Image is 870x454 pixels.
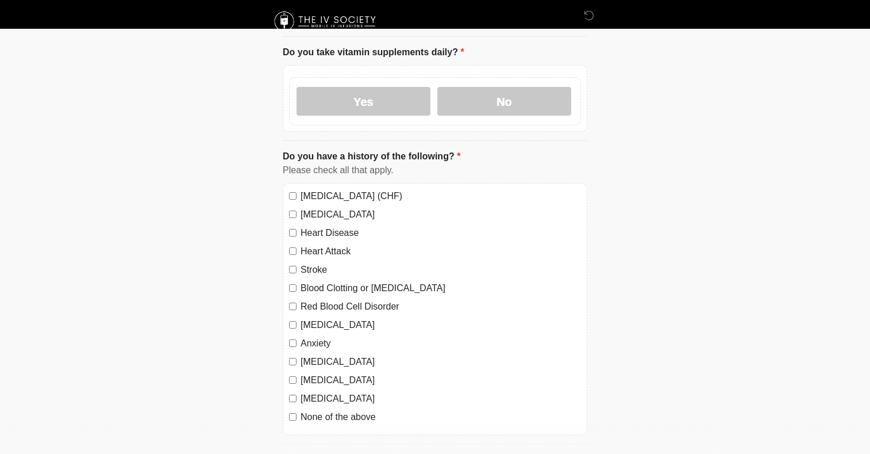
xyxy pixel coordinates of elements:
label: Do you take vitamin supplements daily? [283,45,464,59]
label: No [437,87,571,116]
input: Heart Disease [289,229,297,236]
label: [MEDICAL_DATA] [301,318,581,332]
div: Please check all that apply. [283,163,587,177]
input: [MEDICAL_DATA] [289,358,297,365]
label: Do you have a history of the following? [283,150,460,163]
label: [MEDICAL_DATA] [301,355,581,369]
label: Blood Clotting or [MEDICAL_DATA] [301,281,581,295]
input: Anxiety [289,339,297,347]
label: [MEDICAL_DATA] [301,373,581,387]
label: [MEDICAL_DATA] [301,392,581,406]
input: Stroke [289,266,297,273]
input: [MEDICAL_DATA] (CHF) [289,192,297,200]
img: The IV Society Logo [271,9,381,35]
input: [MEDICAL_DATA] [289,395,297,402]
label: Red Blood Cell Disorder [301,300,581,314]
input: Blood Clotting or [MEDICAL_DATA] [289,284,297,292]
input: [MEDICAL_DATA] [289,211,297,218]
label: [MEDICAL_DATA] (CHF) [301,189,581,203]
label: Anxiety [301,337,581,350]
label: [MEDICAL_DATA] [301,208,581,222]
label: None of the above [301,410,581,424]
label: Stroke [301,263,581,277]
label: Yes [297,87,430,116]
input: [MEDICAL_DATA] [289,321,297,329]
input: [MEDICAL_DATA] [289,376,297,384]
input: Red Blood Cell Disorder [289,303,297,310]
input: Heart Attack [289,247,297,255]
input: None of the above [289,413,297,421]
label: Heart Attack [301,245,581,258]
label: Heart Disease [301,226,581,240]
